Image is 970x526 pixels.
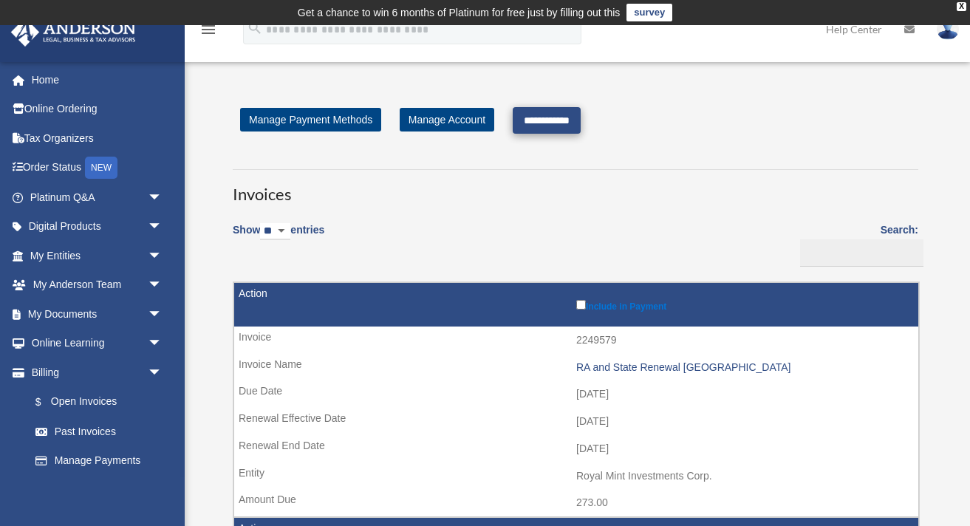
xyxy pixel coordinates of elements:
[199,21,217,38] i: menu
[148,329,177,359] span: arrow_drop_down
[10,65,185,95] a: Home
[800,239,923,267] input: Search:
[199,26,217,38] a: menu
[234,408,918,436] td: [DATE]
[7,18,140,47] img: Anderson Advisors Platinum Portal
[148,358,177,388] span: arrow_drop_down
[10,270,185,300] a: My Anderson Teamarrow_drop_down
[260,223,290,240] select: Showentries
[298,4,621,21] div: Get a chance to win 6 months of Platinum for free just by filling out this
[576,300,586,310] input: Include in Payment
[10,475,185,505] a: Events Calendar
[626,4,672,21] a: survey
[21,446,177,476] a: Manage Payments
[21,417,177,446] a: Past Invoices
[10,182,185,212] a: Platinum Q&Aarrow_drop_down
[148,241,177,271] span: arrow_drop_down
[10,358,177,387] a: Billingarrow_drop_down
[21,387,170,417] a: $Open Invoices
[233,169,918,206] h3: Invoices
[576,297,911,312] label: Include in Payment
[10,299,185,329] a: My Documentsarrow_drop_down
[10,123,185,153] a: Tax Organizers
[85,157,117,179] div: NEW
[234,435,918,463] td: [DATE]
[234,489,918,517] td: 273.00
[10,329,185,358] a: Online Learningarrow_drop_down
[247,20,263,36] i: search
[10,212,185,242] a: Digital Productsarrow_drop_down
[10,241,185,270] a: My Entitiesarrow_drop_down
[148,299,177,329] span: arrow_drop_down
[576,361,911,374] div: RA and State Renewal [GEOGRAPHIC_DATA]
[44,393,51,411] span: $
[795,221,918,267] label: Search:
[148,182,177,213] span: arrow_drop_down
[240,108,381,131] a: Manage Payment Methods
[400,108,494,131] a: Manage Account
[957,2,966,11] div: close
[234,380,918,409] td: [DATE]
[233,221,324,255] label: Show entries
[148,212,177,242] span: arrow_drop_down
[937,18,959,40] img: User Pic
[234,462,918,491] td: Royal Mint Investments Corp.
[10,95,185,124] a: Online Ordering
[148,270,177,301] span: arrow_drop_down
[10,153,185,183] a: Order StatusNEW
[234,327,918,355] td: 2249579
